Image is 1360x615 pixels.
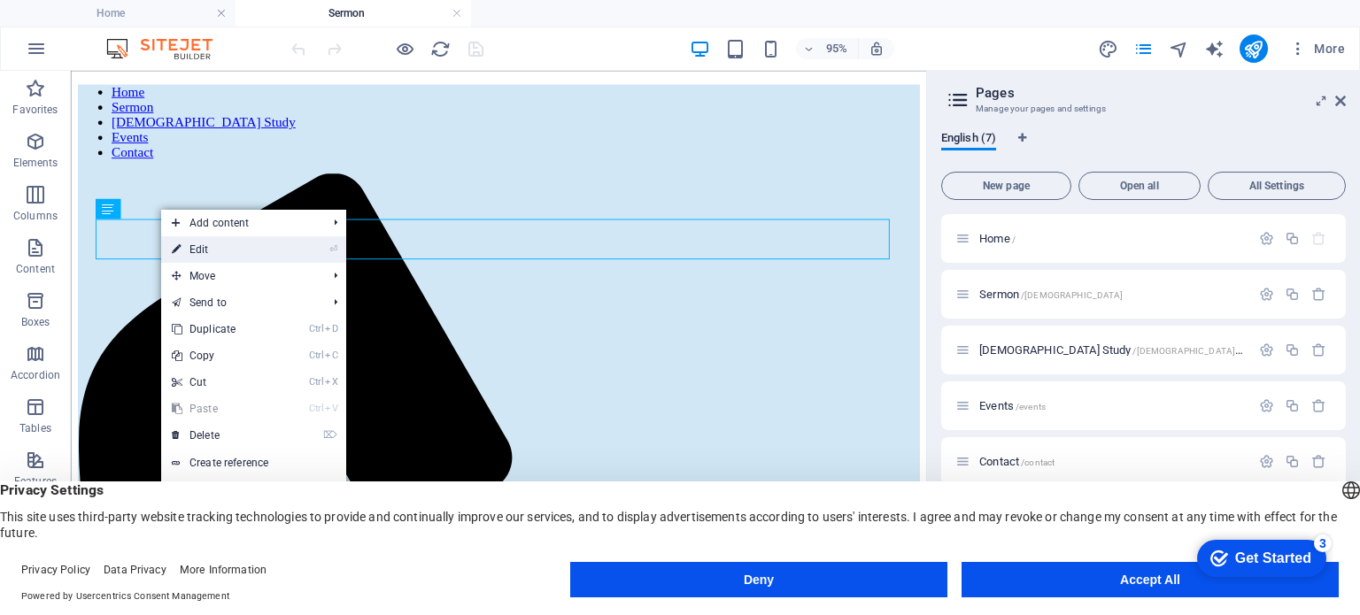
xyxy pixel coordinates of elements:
[1132,346,1260,356] span: /[DEMOGRAPHIC_DATA]-study
[979,399,1046,412] span: Click to open page
[14,9,143,46] div: Get Started 3 items remaining, 40% complete
[974,233,1250,244] div: Home/
[1208,172,1346,200] button: All Settings
[949,181,1063,191] span: New page
[309,403,323,414] i: Ctrl
[1259,342,1274,357] div: Settings
[1311,231,1326,246] div: The startpage cannot be deleted
[1016,402,1046,411] span: /events
[11,368,60,382] p: Accordion
[1285,342,1300,357] div: Duplicate
[161,450,346,476] a: Create reference
[329,243,337,255] i: ⏎
[323,429,337,441] i: ⌦
[131,4,149,21] div: 3
[102,38,235,59] img: Editor Logo
[974,344,1250,356] div: [DEMOGRAPHIC_DATA] Study/[DEMOGRAPHIC_DATA]-study
[1311,287,1326,302] div: Remove
[1285,287,1300,302] div: Duplicate
[869,41,885,57] i: On resize automatically adjust zoom level to fit chosen device.
[979,455,1055,468] span: Click to open page
[429,38,451,59] button: reload
[161,396,280,422] a: CtrlVPaste
[1289,40,1345,58] span: More
[1216,181,1338,191] span: All Settings
[325,323,337,334] i: D
[941,127,996,152] span: English (7)
[1098,38,1119,59] button: design
[1098,39,1118,59] i: Design (Ctrl+Alt+Y)
[12,103,58,117] p: Favorites
[823,38,851,59] h6: 95%
[979,343,1261,357] span: Click to open page
[13,209,58,223] p: Columns
[974,288,1250,300] div: Sermon/[DEMOGRAPHIC_DATA]
[979,232,1016,245] span: Click to open page
[1259,231,1274,246] div: Settings
[1285,454,1300,469] div: Duplicate
[1259,287,1274,302] div: Settings
[161,369,280,396] a: CtrlXCut
[19,421,51,435] p: Tables
[1285,231,1300,246] div: Duplicate
[1133,38,1155,59] button: pages
[1311,454,1326,469] div: Remove
[796,38,859,59] button: 95%
[1169,38,1190,59] button: navigator
[236,4,471,23] h4: Sermon
[1086,181,1193,191] span: Open all
[979,288,1124,301] span: Click to open page
[161,342,280,369] a: CtrlCCopy
[430,39,451,59] i: Reload page
[1259,398,1274,413] div: Settings
[161,476,280,503] a: Ctrl⇧VPaste reference
[976,85,1346,101] h2: Pages
[161,210,320,236] span: Add content
[974,400,1250,411] div: Events/events
[309,376,323,388] i: Ctrl
[1204,38,1225,59] button: text_generator
[1285,398,1300,413] div: Duplicate
[161,289,320,316] a: Send to
[1012,234,1016,244] span: /
[1282,35,1352,63] button: More
[976,101,1310,117] h3: Manage your pages and settings
[325,350,337,361] i: C
[309,350,323,361] i: Ctrl
[1311,342,1326,357] div: Remove
[1021,457,1055,467] span: /contact
[1259,454,1274,469] div: Settings
[1311,398,1326,413] div: Remove
[13,156,58,170] p: Elements
[1243,39,1263,59] i: Publish
[161,422,280,449] a: ⌦Delete
[1133,39,1154,59] i: Pages (Ctrl+Alt+S)
[21,315,50,329] p: Boxes
[325,376,337,388] i: X
[1204,39,1225,59] i: AI Writer
[16,262,55,276] p: Content
[14,474,57,488] p: Features
[309,323,323,334] i: Ctrl
[1021,290,1124,300] span: /[DEMOGRAPHIC_DATA]
[941,172,1071,200] button: New page
[1240,35,1268,63] button: publish
[52,19,128,35] div: Get Started
[325,403,337,414] i: V
[161,263,320,289] span: Move
[394,38,415,59] button: Click here to leave preview mode and continue editing
[1169,39,1189,59] i: Navigator
[161,236,280,263] a: ⏎Edit
[1078,172,1201,200] button: Open all
[161,316,280,342] a: CtrlDDuplicate
[974,456,1250,467] div: Contact/contact
[941,131,1346,165] div: Language Tabs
